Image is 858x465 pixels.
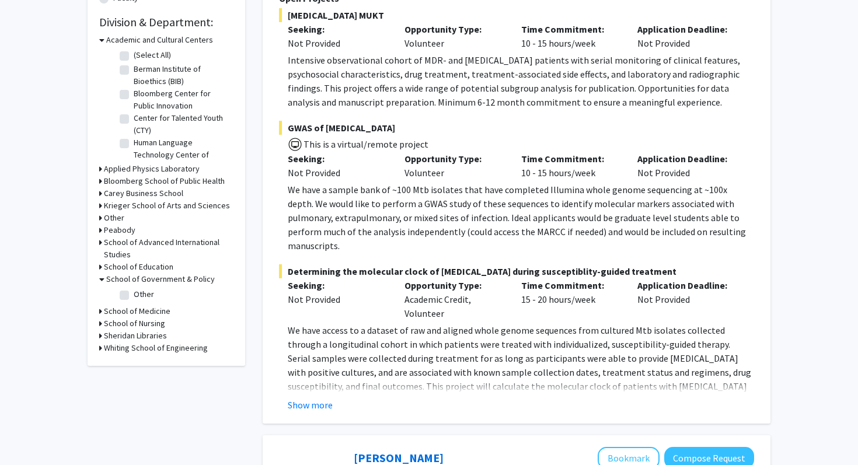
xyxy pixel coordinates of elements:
[99,15,233,29] h2: Division & Department:
[629,278,745,320] div: Not Provided
[104,187,183,200] h3: Carey Business School
[521,152,620,166] p: Time Commitment:
[288,292,387,306] div: Not Provided
[279,264,754,278] span: Determining the molecular clock of [MEDICAL_DATA] during susceptiblity-guided treatment
[396,22,512,50] div: Volunteer
[288,152,387,166] p: Seeking:
[104,163,200,175] h3: Applied Physics Laboratory
[104,224,135,236] h3: Peabody
[302,138,428,150] span: This is a virtual/remote project
[104,342,208,354] h3: Whiting School of Engineering
[134,63,231,88] label: Berman Institute of Bioethics (BIB)
[134,112,231,137] label: Center for Talented Youth (CTY)
[288,323,754,449] p: We have access to a dataset of raw and aligned whole genome sequences from cultured Mtb isolates ...
[512,278,629,320] div: 15 - 20 hours/week
[104,212,124,224] h3: Other
[104,330,167,342] h3: Sheridan Libraries
[9,412,50,456] iframe: Chat
[279,121,754,135] span: GWAS of [MEDICAL_DATA]
[134,88,231,112] label: Bloomberg Center for Public Innovation
[134,49,171,61] label: (Select All)
[134,137,231,173] label: Human Language Technology Center of Excellence (HLTCOE)
[521,278,620,292] p: Time Commitment:
[288,36,387,50] div: Not Provided
[288,166,387,180] div: Not Provided
[396,278,512,320] div: Academic Credit, Volunteer
[354,450,444,465] a: [PERSON_NAME]
[104,200,230,212] h3: Krieger School of Arts and Sciences
[104,236,233,261] h3: School of Advanced International Studies
[279,8,754,22] span: [MEDICAL_DATA] MUKT
[104,261,173,273] h3: School of Education
[629,22,745,50] div: Not Provided
[288,398,333,412] button: Show more
[288,183,754,253] p: We have a sample bank of ~100 Mtb isolates that have completed Illumina whole genome sequencing a...
[404,152,504,166] p: Opportunity Type:
[104,175,225,187] h3: Bloomberg School of Public Health
[396,152,512,180] div: Volunteer
[106,273,215,285] h3: School of Government & Policy
[512,22,629,50] div: 10 - 15 hours/week
[512,152,629,180] div: 10 - 15 hours/week
[104,317,165,330] h3: School of Nursing
[134,288,154,300] label: Other
[106,34,213,46] h3: Academic and Cultural Centers
[629,152,745,180] div: Not Provided
[637,152,737,166] p: Application Deadline:
[521,22,620,36] p: Time Commitment:
[404,22,504,36] p: Opportunity Type:
[288,22,387,36] p: Seeking:
[404,278,504,292] p: Opportunity Type:
[104,305,170,317] h3: School of Medicine
[637,22,737,36] p: Application Deadline:
[637,278,737,292] p: Application Deadline:
[288,278,387,292] p: Seeking:
[288,53,754,109] p: Intensive observational cohort of MDR- and [MEDICAL_DATA] patients with serial monitoring of clin...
